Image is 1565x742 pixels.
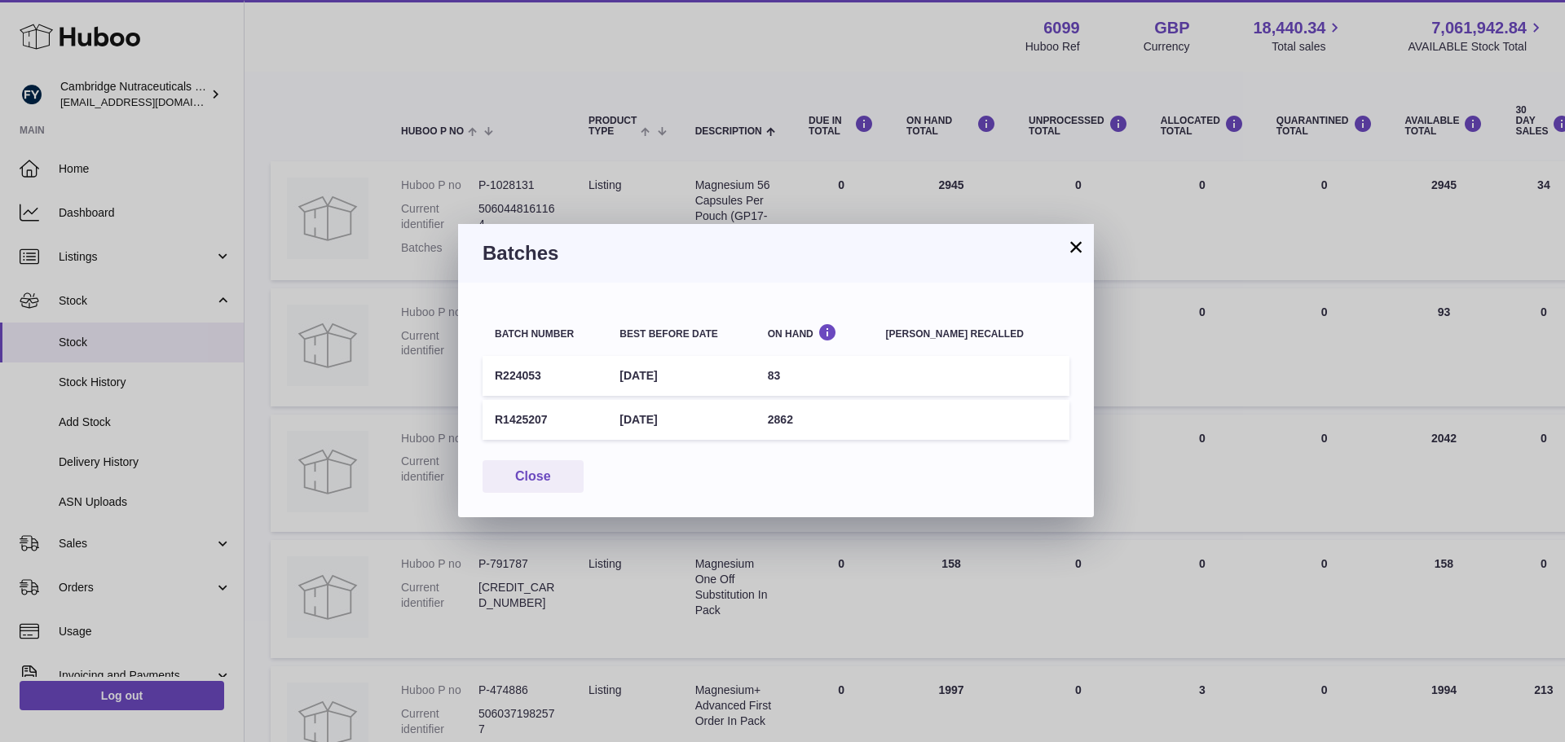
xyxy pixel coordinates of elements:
[495,329,595,340] div: Batch number
[886,329,1057,340] div: [PERSON_NAME] recalled
[619,329,743,340] div: Best before date
[483,356,607,396] td: R224053
[607,400,755,440] td: [DATE]
[756,356,874,396] td: 83
[768,323,862,339] div: On Hand
[756,400,874,440] td: 2862
[483,240,1069,266] h3: Batches
[483,460,584,494] button: Close
[1066,237,1086,257] button: ×
[483,400,607,440] td: R1425207
[607,356,755,396] td: [DATE]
